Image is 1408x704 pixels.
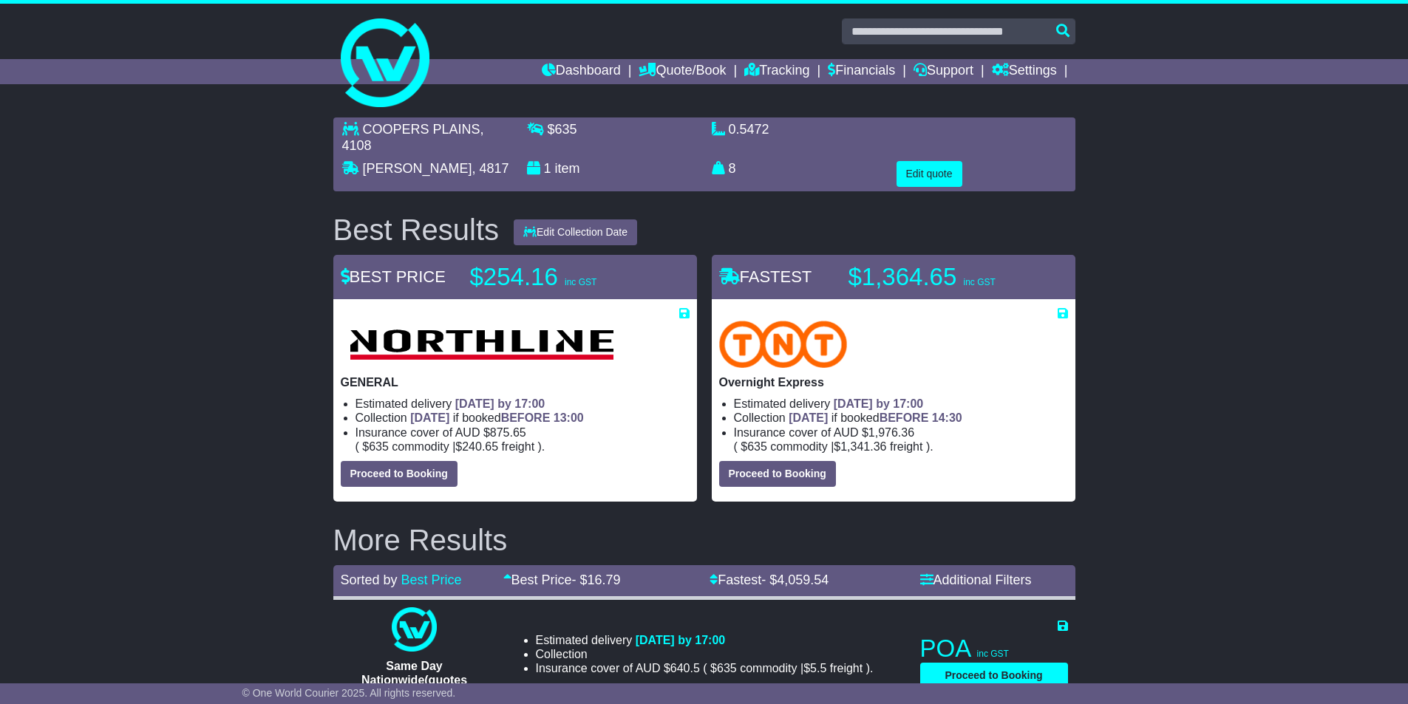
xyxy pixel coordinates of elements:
[392,440,449,453] span: Commodity
[462,440,498,453] span: 240.65
[719,321,848,368] img: TNT Domestic: Overnight Express
[744,59,809,84] a: Tracking
[363,122,480,137] span: COOPERS PLAINS
[356,426,526,440] span: Insurance cover of AUD $
[734,411,1068,425] li: Collection
[363,161,472,176] span: [PERSON_NAME]
[920,663,1068,688] button: Proceed to Booking
[341,375,690,389] p: GENERAL
[717,662,737,674] span: 635
[707,662,866,674] span: $ $
[890,440,922,453] span: Freight
[740,662,797,674] span: Commodity
[834,397,924,410] span: [DATE] by 17:00
[455,397,545,410] span: [DATE] by 17:00
[719,461,836,487] button: Proceed to Booking
[828,59,895,84] a: Financials
[848,262,1033,292] p: $1,364.65
[963,277,995,287] span: inc GST
[800,662,803,674] span: |
[932,411,962,424] span: 14:30
[920,634,1068,663] p: POA
[992,59,1057,84] a: Settings
[734,426,915,440] span: Insurance cover of AUD $
[789,411,828,424] span: [DATE]
[565,277,596,287] span: inc GST
[452,440,455,453] span: |
[333,524,1075,556] h2: More Results
[341,461,458,487] button: Proceed to Booking
[897,161,962,187] button: Edit quote
[734,397,1068,411] li: Estimated delivery
[359,440,538,453] span: $ $
[639,59,726,84] a: Quote/Book
[470,262,655,292] p: $254.16
[840,440,886,453] span: 1,341.36
[770,440,827,453] span: Commodity
[747,440,767,453] span: 635
[670,662,700,674] span: 640.5
[536,633,874,647] li: Estimated delivery
[831,440,834,453] span: |
[472,161,509,176] span: , 4817
[242,687,456,699] span: © One World Courier 2025. All rights reserved.
[369,440,389,453] span: 635
[361,660,467,700] span: Same Day Nationwide(quotes take 0.5-1 hour)
[810,662,826,674] span: 5.5
[356,440,545,454] span: ( ).
[555,122,577,137] span: 635
[880,411,929,424] span: BEFORE
[401,573,462,587] a: Best Price
[555,161,580,176] span: item
[914,59,973,84] a: Support
[392,607,436,652] img: One World Courier: Same Day Nationwide(quotes take 0.5-1 hour)
[729,122,769,137] span: 0.5472
[719,375,1068,389] p: Overnight Express
[341,267,446,286] span: BEST PRICE
[977,649,1009,659] span: inc GST
[490,426,526,439] span: 875.65
[502,440,534,453] span: Freight
[761,573,829,587] span: - $
[341,573,398,587] span: Sorted by
[868,426,914,439] span: 1,976.36
[734,440,933,454] span: ( ).
[777,573,829,587] span: 4,059.54
[536,647,874,661] li: Collection
[588,573,621,587] span: 16.79
[342,122,484,153] span: , 4108
[410,411,583,424] span: if booked
[356,397,690,411] li: Estimated delivery
[548,122,577,137] span: $
[410,411,449,424] span: [DATE]
[789,411,962,424] span: if booked
[341,321,622,368] img: Northline Distribution: GENERAL
[536,661,700,675] span: Insurance cover of AUD $
[572,573,621,587] span: - $
[729,161,736,176] span: 8
[703,661,873,675] span: ( ).
[544,161,551,176] span: 1
[501,411,551,424] span: BEFORE
[830,662,863,674] span: Freight
[636,634,726,646] span: [DATE] by 17:00
[738,440,926,453] span: $ $
[554,411,584,424] span: 13:00
[920,573,1032,587] a: Additional Filters
[719,267,812,286] span: FASTEST
[514,219,637,245] button: Edit Collection Date
[542,59,621,84] a: Dashboard
[356,411,690,425] li: Collection
[710,573,829,587] a: Fastest- $4,059.54
[503,573,621,587] a: Best Price- $16.79
[326,213,507,246] div: Best Results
